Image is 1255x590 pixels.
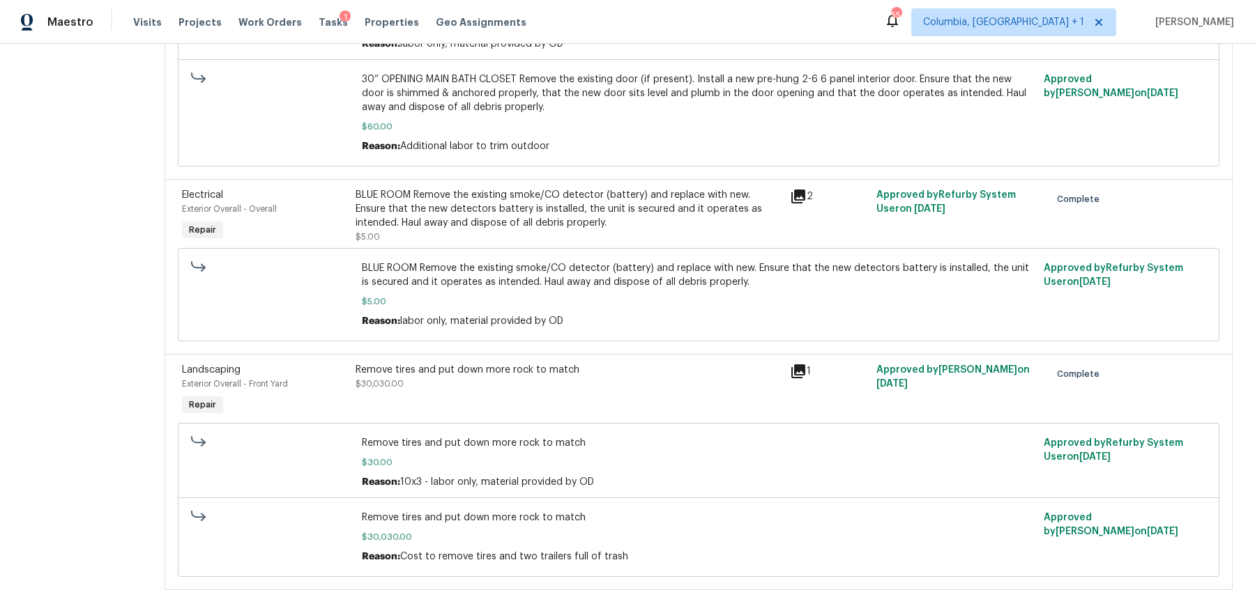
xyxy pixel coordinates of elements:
span: Geo Assignments [436,15,526,29]
span: [DATE] [1079,277,1111,287]
span: labor only, material provided by OD [400,316,563,326]
div: 1 [340,10,351,24]
span: $5.00 [356,233,380,241]
div: BLUE ROOM Remove the existing smoke/CO detector (battery) and replace with new. Ensure that the n... [356,188,782,230]
span: Repair [183,223,222,237]
span: Additional labor to trim outdoor [400,141,549,151]
span: Approved by [PERSON_NAME] on [876,365,1030,389]
span: Approved by Refurby System User on [876,190,1016,214]
span: [DATE] [1147,88,1178,98]
div: Remove tires and put down more rock to match [356,363,782,377]
span: [DATE] [1079,452,1111,462]
span: Exterior Overall - Overall [182,205,277,213]
span: $30,030.00 [356,380,404,388]
span: [DATE] [914,204,945,214]
span: Projects [178,15,222,29]
span: Cost to remove tires and two trailers full of trash [400,552,628,561]
span: $60.00 [362,120,1036,134]
span: [PERSON_NAME] [1150,15,1234,29]
span: Approved by [PERSON_NAME] on [1044,513,1178,536]
span: labor only, material provided by OD [400,39,563,49]
span: Complete [1057,192,1105,206]
span: Approved by Refurby System User on [1044,438,1183,462]
span: $5.00 [362,295,1036,309]
span: $30,030.00 [362,530,1036,544]
span: Repair [183,398,222,412]
span: Reason: [362,477,400,487]
span: Maestro [47,15,93,29]
span: Properties [365,15,419,29]
span: Tasks [319,17,348,27]
span: $30.00 [362,456,1036,469]
span: Columbia, [GEOGRAPHIC_DATA] + 1 [923,15,1084,29]
div: 55 [891,8,901,22]
span: [DATE] [1147,527,1178,536]
span: Landscaping [182,365,241,375]
span: Reason: [362,552,400,561]
span: 30” OPENING MAIN BATH CLOSET Remove the existing door (if present). Install a new pre-hung 2-6 6 ... [362,72,1036,114]
span: BLUE ROOM Remove the existing smoke/CO detector (battery) and replace with new. Ensure that the n... [362,261,1036,289]
span: Complete [1057,367,1105,381]
span: Visits [133,15,162,29]
div: 2 [790,188,868,205]
span: Electrical [182,190,223,200]
span: Reason: [362,39,400,49]
span: Approved by [PERSON_NAME] on [1044,75,1178,98]
div: 1 [790,363,868,380]
span: Remove tires and put down more rock to match [362,436,1036,450]
span: Reason: [362,316,400,326]
span: Remove tires and put down more rock to match [362,511,1036,525]
span: [DATE] [876,379,908,389]
span: Approved by Refurby System User on [1044,263,1183,287]
span: Exterior Overall - Front Yard [182,380,288,388]
span: 10x3 - labor only, material provided by OD [400,477,594,487]
span: Reason: [362,141,400,151]
span: Work Orders [238,15,302,29]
